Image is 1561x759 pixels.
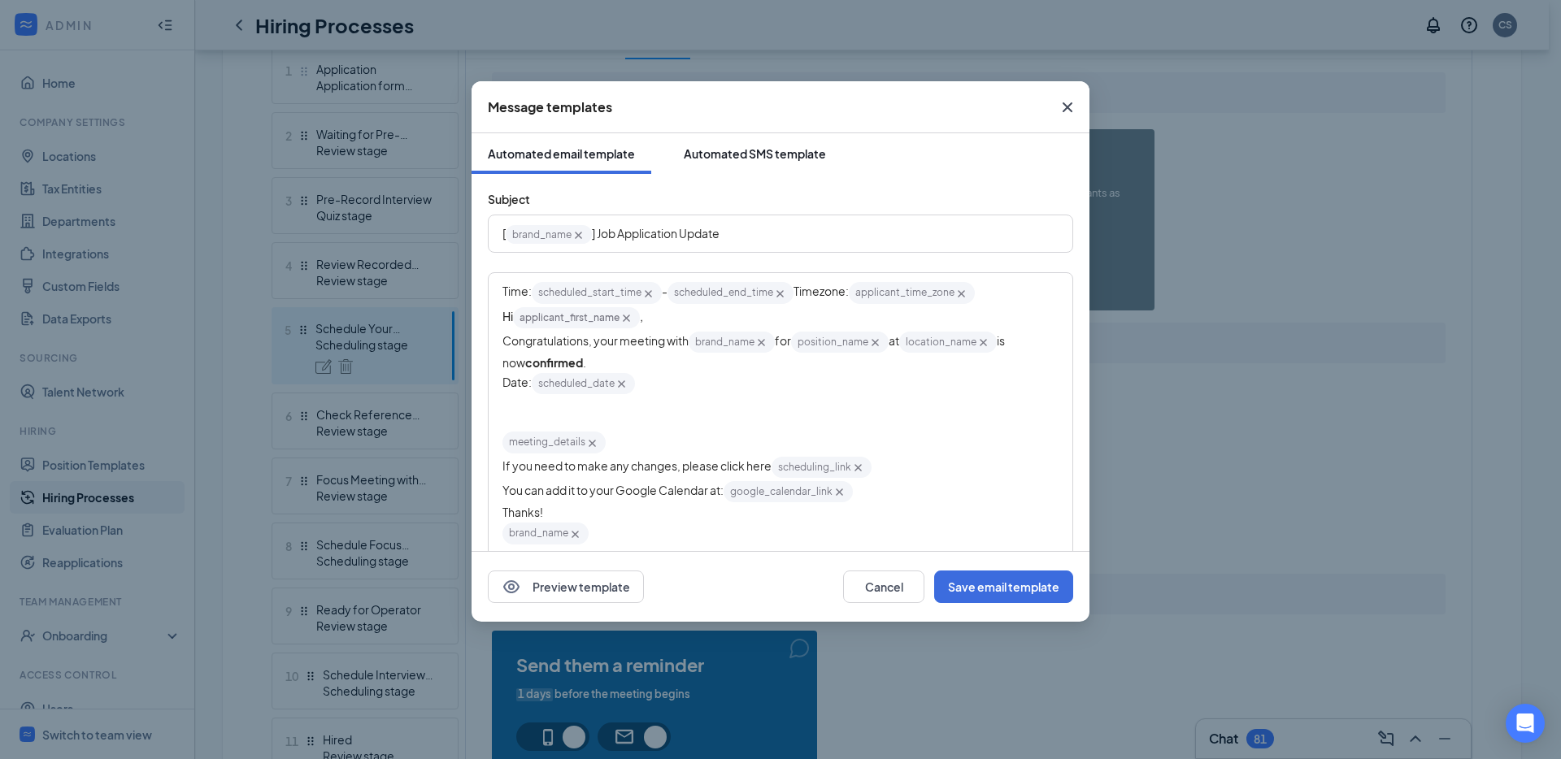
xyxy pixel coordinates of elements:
[502,523,589,544] span: brand_name‌‌‌‌
[976,336,990,349] svg: Cross
[868,336,882,349] svg: Cross
[1058,98,1077,117] svg: Cross
[849,282,975,303] span: applicant_time_zone‌‌‌‌
[889,333,899,348] span: at
[641,287,655,301] svg: Cross
[899,332,997,353] span: location_name‌‌‌‌
[583,355,586,370] span: .
[851,461,865,475] svg: Cross
[662,284,667,298] span: -
[585,436,599,450] svg: Cross
[620,311,633,325] svg: Cross
[488,145,635,162] div: Automated email template
[532,373,635,394] span: scheduled_date‌‌‌‌
[502,375,532,389] span: Date:
[684,145,826,162] div: Automated SMS template
[502,577,521,596] svg: Eye
[572,228,585,242] svg: Cross
[525,355,583,370] span: confirmed
[488,192,530,206] span: Subject
[489,274,1072,552] div: Edit text
[502,432,606,453] span: meeting_details‌‌‌‌
[667,282,794,303] span: scheduled_end_time‌‌‌‌
[640,309,643,323] span: ,
[502,505,543,519] span: Thanks!
[488,98,612,116] div: Message templates
[1506,704,1545,743] div: Open Intercom Messenger
[513,307,640,328] span: applicant_first_name‌‌‌‌
[773,287,787,301] svg: Cross
[1046,81,1089,133] button: Close
[532,282,662,303] span: scheduled_start_time‌‌‌‌
[843,570,924,603] button: Cancel
[502,284,532,298] span: Time:
[568,527,582,541] svg: Cross
[791,332,889,353] span: position_name‌‌‌‌
[772,457,872,478] span: scheduling_link‌‌‌‌
[502,458,772,473] span: If you need to make any changes, please click here
[488,570,644,603] button: EyePreview template
[775,333,791,348] span: for
[724,481,853,502] span: google_calendar_link‌‌‌‌
[502,483,724,497] span: You can add it to your Google Calendar at:
[954,287,968,301] svg: Cross
[833,485,846,499] svg: Cross
[502,333,689,348] span: Congratulations, your meeting with
[934,570,1073,603] button: Save email template
[794,284,849,298] span: Timezone:
[754,336,768,349] svg: Cross
[489,216,1072,251] div: Edit text
[502,309,513,323] span: Hi
[592,226,720,241] span: ] Job Application Update
[689,332,775,353] span: brand_name‌‌‌‌
[615,377,628,391] svg: Cross
[506,225,592,244] span: brand_name‌‌‌‌
[502,226,506,241] span: [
